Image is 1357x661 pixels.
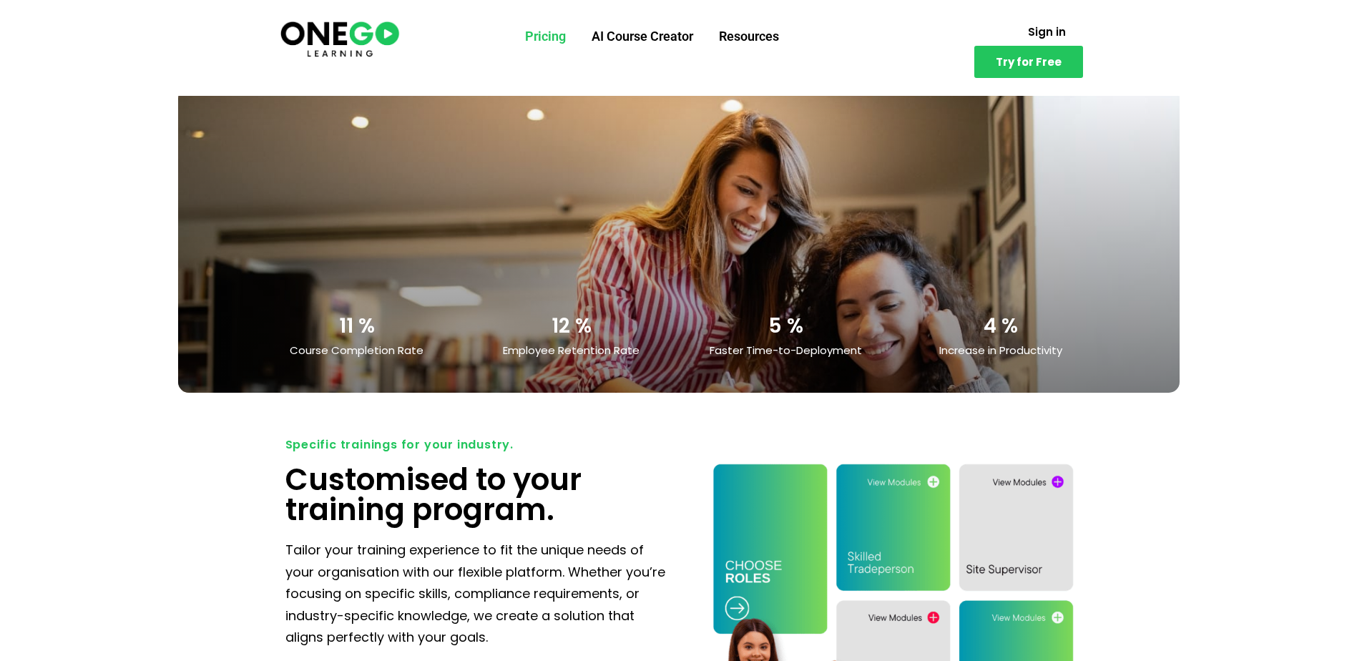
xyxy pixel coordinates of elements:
span: 11 [339,312,353,340]
span: Try for Free [996,57,1062,67]
h2: Customised to your training program. [285,465,672,525]
h2: Course Completion Rate [264,343,450,358]
span: 5 [768,312,782,340]
span: 12 [552,312,570,340]
span: % [1001,312,1018,340]
a: Sign in [1011,18,1083,46]
span: % [575,312,592,340]
span: Sign in [1028,26,1066,37]
span: % [787,312,803,340]
a: Resources [706,18,792,55]
a: AI Course Creator [579,18,706,55]
a: Pricing [512,18,579,55]
span: % [358,312,375,340]
h2: Increase in Productivity [908,343,1094,358]
h2: Faster Time-to-Deployment [693,343,879,358]
a: Try for Free [974,46,1083,78]
p: Tailor your training experience to fit the unique needs of your organisation with our flexible pl... [285,539,672,649]
h2: Employee Retention Rate [479,343,665,358]
h5: Specific trainings for your industry. [285,439,672,451]
span: 4 [984,312,996,340]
